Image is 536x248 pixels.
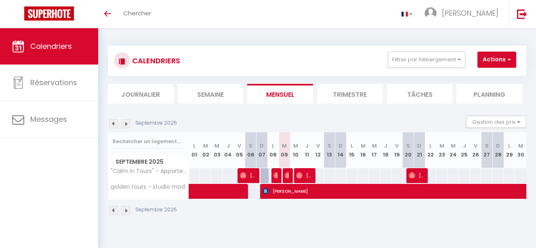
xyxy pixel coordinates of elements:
[245,132,256,168] th: 06
[451,142,456,150] abbr: M
[384,142,387,150] abbr: J
[351,142,353,150] abbr: L
[456,84,522,104] li: Planning
[369,132,380,168] th: 17
[113,134,184,149] input: Rechercher un logement...
[279,132,290,168] th: 09
[296,168,311,183] span: [PERSON_NAME]
[338,142,343,150] abbr: D
[282,142,287,150] abbr: M
[313,132,324,168] th: 12
[470,132,481,168] th: 26
[293,142,298,150] abbr: M
[285,168,288,183] span: [PERSON_NAME]
[247,84,313,104] li: Mensuel
[109,168,190,174] span: "Calm in Tours" - Appartement T2
[256,132,268,168] th: 07
[403,132,414,168] th: 20
[395,142,399,150] abbr: V
[485,142,489,150] abbr: S
[24,6,74,21] img: Super Booking
[463,142,466,150] abbr: J
[193,142,195,150] abbr: L
[324,132,335,168] th: 13
[178,84,244,104] li: Semaine
[290,132,301,168] th: 10
[260,142,264,150] abbr: D
[135,206,177,214] p: Septembre 2025
[417,142,421,150] abbr: D
[135,119,177,127] p: Septembre 2025
[240,168,255,183] span: [PERSON_NAME]
[301,132,313,168] th: 11
[459,132,470,168] th: 25
[477,52,516,68] button: Actions
[130,52,180,70] h3: CALENDRIERS
[515,132,526,168] th: 30
[474,142,477,150] abbr: V
[346,132,357,168] th: 15
[429,142,432,150] abbr: L
[388,52,465,68] button: Filtrer par hébergement
[272,142,274,150] abbr: L
[328,142,331,150] abbr: S
[406,142,410,150] abbr: S
[223,132,234,168] th: 04
[238,142,241,150] abbr: V
[203,142,208,150] abbr: M
[409,168,424,183] span: [PERSON_NAME]
[448,132,459,168] th: 24
[108,156,189,168] span: Septembre 2025
[30,114,67,124] span: Messages
[108,84,174,104] li: Journalier
[189,132,200,168] th: 01
[387,84,453,104] li: Tâches
[273,168,277,183] span: [PERSON_NAME]
[317,84,383,104] li: Trimestre
[267,132,279,168] th: 08
[234,132,245,168] th: 05
[414,132,425,168] th: 21
[335,132,346,168] th: 14
[481,132,492,168] th: 27
[425,7,437,19] img: ...
[30,77,77,88] span: Réservations
[442,8,498,18] span: [PERSON_NAME]
[517,9,527,19] img: logout
[518,142,523,150] abbr: M
[425,132,436,168] th: 22
[391,132,403,168] th: 19
[305,142,309,150] abbr: J
[109,184,190,190] span: golden tours - studio moderne
[361,142,366,150] abbr: M
[316,142,320,150] abbr: V
[30,41,72,51] span: Calendriers
[380,132,391,168] th: 18
[508,142,511,150] abbr: L
[504,132,515,168] th: 29
[123,9,151,17] span: Chercher
[492,132,504,168] th: 28
[439,142,444,150] abbr: M
[372,142,377,150] abbr: M
[200,132,211,168] th: 02
[357,132,369,168] th: 16
[436,132,448,168] th: 23
[214,142,219,150] abbr: M
[466,116,526,128] button: Gestion des prix
[249,142,252,150] abbr: S
[496,142,500,150] abbr: D
[211,132,223,168] th: 03
[227,142,230,150] abbr: J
